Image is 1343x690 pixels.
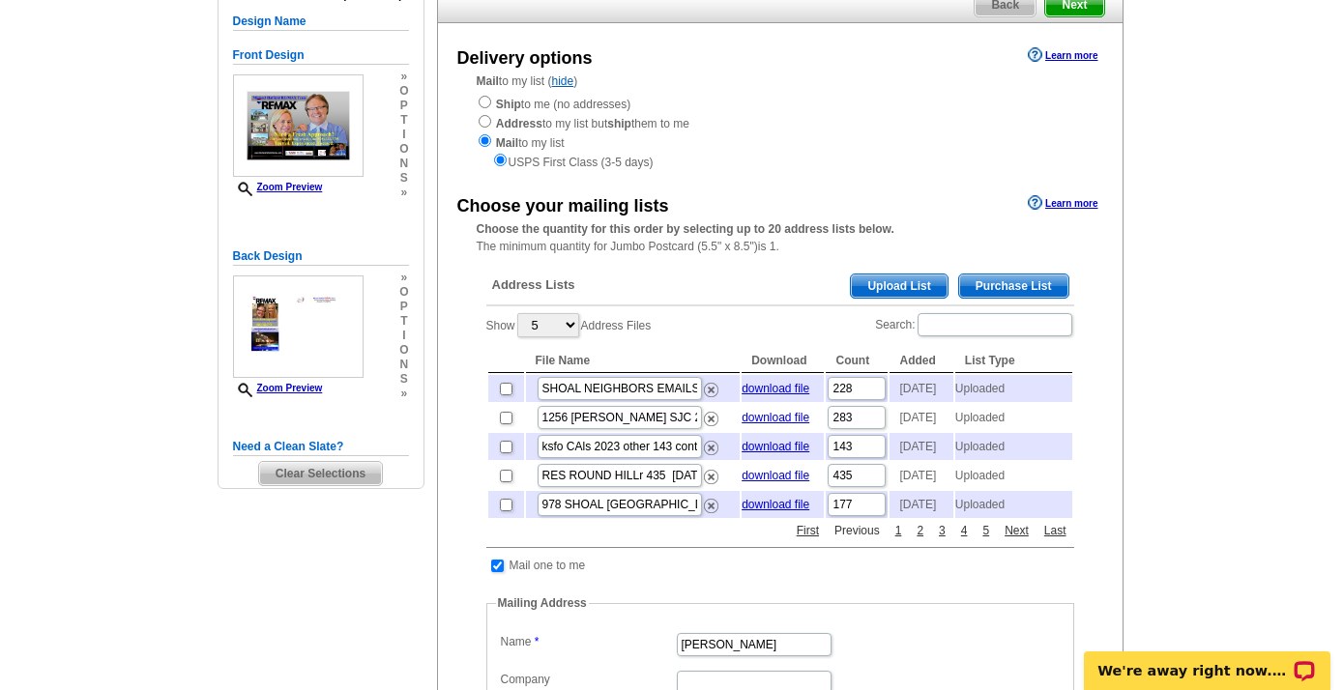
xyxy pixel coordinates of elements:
a: Previous [830,522,885,539]
a: First [792,522,824,539]
td: [DATE] [890,404,952,431]
a: hide [552,74,574,88]
img: small-thumb.jpg [233,74,364,177]
span: » [399,70,408,84]
td: Uploaded [955,462,1072,489]
a: Remove this list [704,437,718,450]
span: i [399,128,408,142]
th: File Name [526,349,741,373]
strong: Ship [496,98,521,111]
img: small-thumb.jpg [233,275,364,378]
span: n [399,157,408,171]
span: Purchase List [959,274,1068,298]
strong: Mail [496,136,518,150]
label: Show Address Files [486,311,652,339]
a: download file [742,440,809,453]
td: Uploaded [955,375,1072,402]
img: delete.png [704,470,718,484]
a: Learn more [1028,47,1097,63]
span: o [399,84,408,99]
td: Uploaded [955,433,1072,460]
a: 1 [890,522,907,539]
input: Search: [918,313,1072,336]
span: s [399,171,408,186]
img: delete.png [704,412,718,426]
span: o [399,285,408,300]
span: o [399,343,408,358]
a: 4 [956,522,973,539]
div: Choose your mailing lists [457,193,669,219]
h5: Front Design [233,46,409,65]
strong: Mail [477,74,499,88]
td: Mail one to me [509,556,587,575]
a: Remove this list [704,495,718,508]
label: Search: [875,311,1073,338]
div: to my list ( ) [438,72,1123,171]
span: Address Lists [492,276,575,294]
img: delete.png [704,441,718,455]
span: » [399,271,408,285]
th: Download [742,349,824,373]
h5: Need a Clean Slate? [233,438,409,456]
span: Clear Selections [259,462,382,485]
span: t [399,314,408,329]
strong: Choose the quantity for this order by selecting up to 20 address lists below. [477,222,894,236]
a: Next [1000,522,1034,539]
span: » [399,186,408,200]
span: » [399,387,408,401]
legend: Mailing Address [496,594,589,612]
a: 3 [934,522,950,539]
select: ShowAddress Files [517,313,579,337]
a: 5 [978,522,994,539]
td: [DATE] [890,462,952,489]
img: delete.png [704,499,718,513]
a: Remove this list [704,466,718,479]
th: List Type [955,349,1072,373]
a: Learn more [1028,195,1097,211]
th: Added [890,349,952,373]
a: Zoom Preview [233,383,323,393]
a: download file [742,382,809,395]
label: Company [501,671,675,688]
span: o [399,142,408,157]
span: Upload List [851,274,947,298]
a: download file [742,469,809,482]
a: Remove this list [704,408,718,421]
strong: ship [607,117,631,130]
div: USPS First Class (3-5 days) [477,152,1084,171]
td: Uploaded [955,491,1072,518]
label: Name [501,633,675,650]
img: delete.png [704,383,718,397]
span: p [399,99,408,113]
th: Count [826,349,888,373]
div: to me (no addresses) to my list but them to me to my list [477,94,1084,171]
span: n [399,358,408,372]
td: Uploaded [955,404,1072,431]
span: t [399,113,408,128]
a: 2 [912,522,928,539]
a: Zoom Preview [233,182,323,192]
a: Remove this list [704,379,718,392]
div: The minimum quantity for Jumbo Postcard (5.5" x 8.5")is 1. [438,220,1123,255]
span: s [399,372,408,387]
iframe: LiveChat chat widget [1071,629,1343,690]
h5: Design Name [233,13,409,31]
span: p [399,300,408,314]
span: i [399,329,408,343]
strong: Address [496,117,542,130]
td: [DATE] [890,433,952,460]
h5: Back Design [233,247,409,266]
a: Last [1039,522,1071,539]
div: Delivery options [457,45,593,72]
td: [DATE] [890,375,952,402]
td: [DATE] [890,491,952,518]
a: download file [742,411,809,424]
a: download file [742,498,809,511]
